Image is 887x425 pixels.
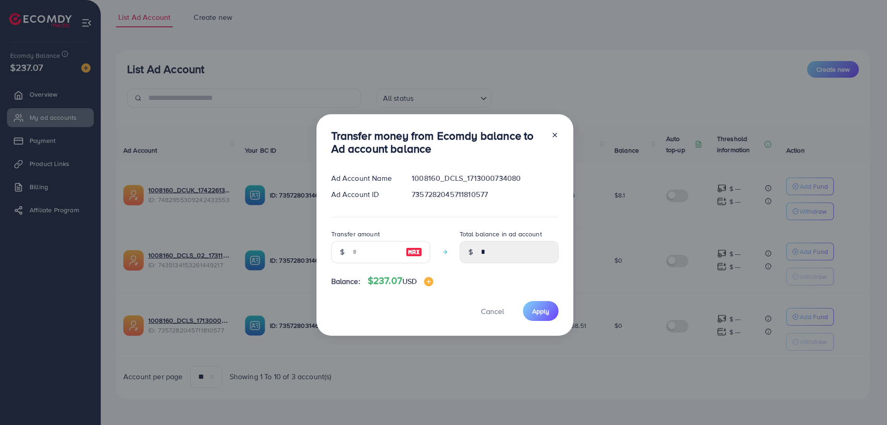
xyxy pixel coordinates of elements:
[481,306,504,316] span: Cancel
[532,307,549,316] span: Apply
[469,301,516,321] button: Cancel
[324,189,405,200] div: Ad Account ID
[404,189,565,200] div: 7357282045711810577
[404,173,565,184] div: 1008160_DCLS_1713000734080
[331,129,544,156] h3: Transfer money from Ecomdy balance to Ad account balance
[460,229,542,239] label: Total balance in ad account
[324,173,405,184] div: Ad Account Name
[368,275,434,287] h4: $237.07
[848,383,880,418] iframe: Chat
[424,277,433,286] img: image
[523,301,559,321] button: Apply
[331,229,380,239] label: Transfer amount
[406,246,422,258] img: image
[402,276,417,286] span: USD
[331,276,360,287] span: Balance:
